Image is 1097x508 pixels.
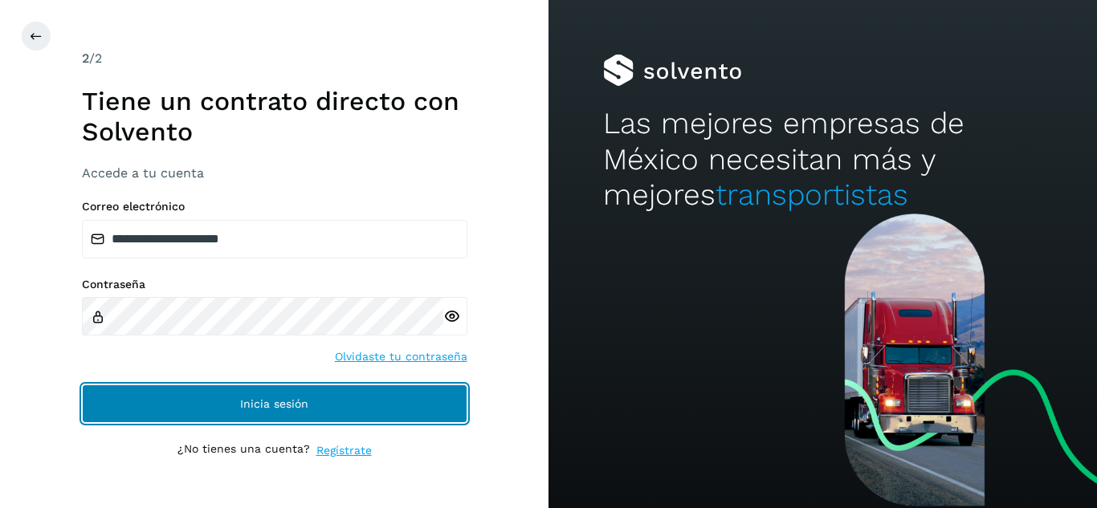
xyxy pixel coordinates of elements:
button: Inicia sesión [82,384,467,423]
p: ¿No tienes una cuenta? [177,442,310,459]
span: Inicia sesión [240,398,308,409]
h1: Tiene un contrato directo con Solvento [82,86,467,148]
a: Regístrate [316,442,372,459]
h2: Las mejores empresas de México necesitan más y mejores [603,106,1042,213]
span: 2 [82,51,89,66]
div: /2 [82,49,467,68]
a: Olvidaste tu contraseña [335,348,467,365]
h3: Accede a tu cuenta [82,165,467,181]
span: transportistas [716,177,908,212]
label: Correo electrónico [82,200,467,213]
label: Contraseña [82,278,467,291]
